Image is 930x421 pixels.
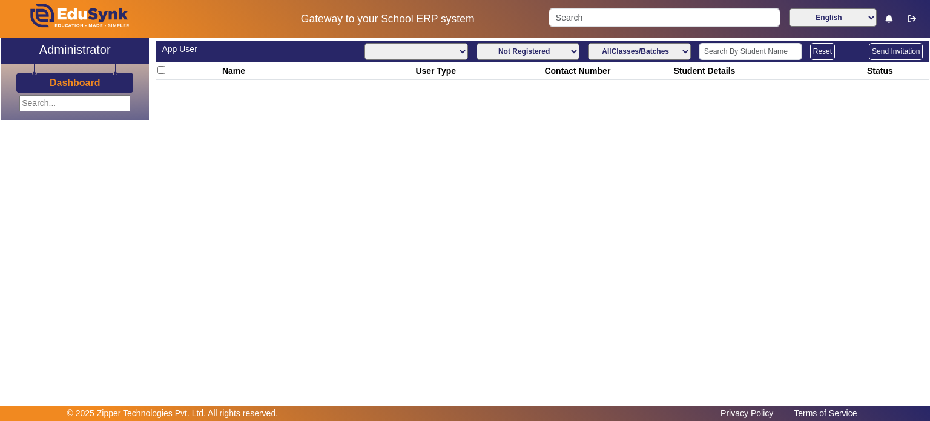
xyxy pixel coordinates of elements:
p: © 2025 Zipper Technologies Pvt. Ltd. All rights reserved. [67,407,279,420]
a: Administrator [1,38,149,64]
th: User Type [414,62,542,80]
th: Name [220,62,414,80]
div: App User [162,43,498,56]
th: Contact Number [542,62,671,80]
h3: Dashboard [50,77,101,88]
h2: Administrator [39,42,111,57]
input: Search By Student Name [699,43,802,60]
a: Dashboard [49,76,101,89]
a: Terms of Service [788,405,863,421]
a: Privacy Policy [714,405,779,421]
input: Search [549,8,780,27]
input: Search... [19,95,130,111]
th: Student Details [671,62,865,80]
button: Send Invitation [869,43,923,60]
th: Status [865,62,929,80]
button: Reset [810,43,835,60]
h5: Gateway to your School ERP system [239,13,536,25]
